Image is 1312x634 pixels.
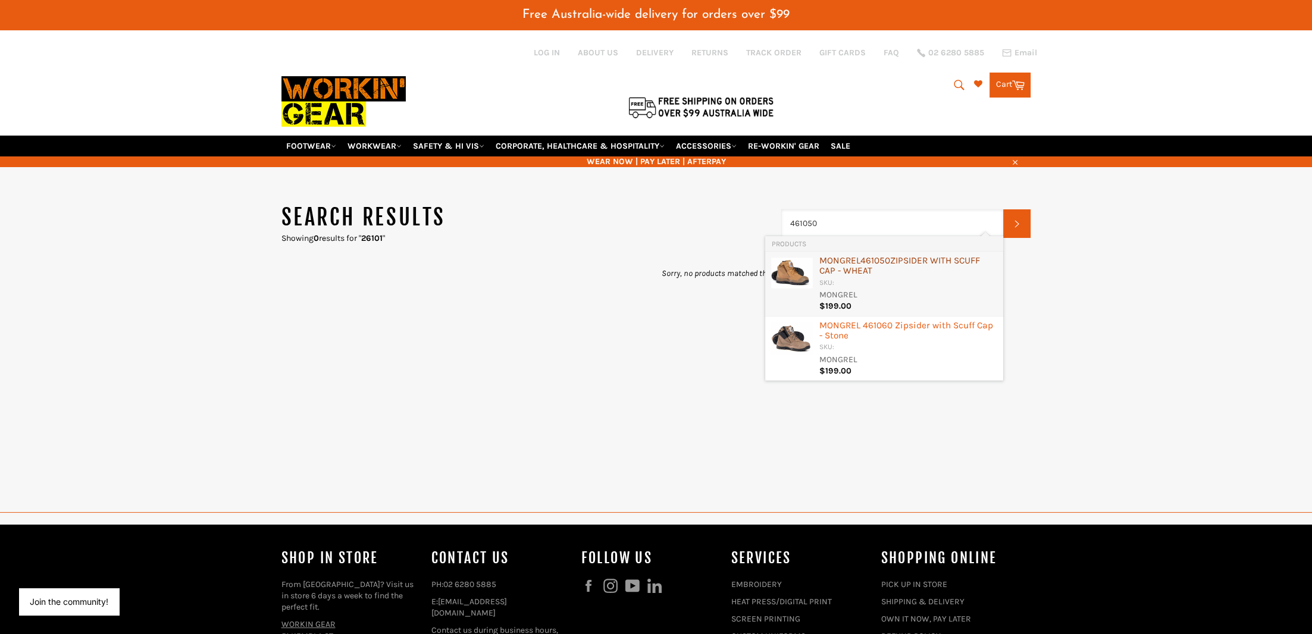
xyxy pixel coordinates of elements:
h4: Shop In Store [281,548,419,568]
a: HEAT PRESS/DIGITAL PRINT [731,597,832,607]
input: Search [781,209,1004,238]
a: FAQ [884,47,899,58]
a: TRACK ORDER [746,47,801,58]
em: Sorry, no products matched the keyword [662,268,800,278]
a: SALE [826,136,855,156]
span: $199.00 [819,366,851,376]
b: 461050 [860,255,890,266]
a: GIFT CARDS [819,47,866,58]
img: Flat $9.95 shipping Australia wide [627,95,775,120]
p: From [GEOGRAPHIC_DATA]? Visit us in store 6 days a week to find the perfect fit. [281,579,419,613]
a: DELIVERY [636,47,674,58]
p: E: [431,596,569,619]
span: WEAR NOW | PAY LATER | AFTERPAY [281,156,1031,167]
a: 02 6280 5885 [917,49,984,57]
h4: services [731,548,869,568]
a: SAFETY & HI VIS [408,136,489,156]
h4: Follow us [581,548,719,568]
li: Products [765,236,1003,252]
a: ACCESSORIES [671,136,741,156]
img: 461060_200x.png [771,322,813,355]
span: 02 6280 5885 [928,49,984,57]
div: MONGREL [819,354,997,366]
h1: Search results [281,203,781,233]
p: PH: [431,579,569,590]
span: $199.00 [819,301,851,311]
div: MONGREL 461060 Zipsider with Scuff Cap - Stone [819,321,997,343]
a: PICK UP IN STORE [881,579,947,589]
strong: 26101 [361,233,383,243]
h4: Contact Us [431,548,569,568]
a: OWN IT NOW, PAY LATER [881,614,971,624]
a: SCREEN PRINTING [731,614,800,624]
a: [EMAIL_ADDRESS][DOMAIN_NAME] [431,597,507,618]
span: Free Australia-wide delivery for orders over $99 [522,8,790,21]
a: RE-WORKIN' GEAR [743,136,824,156]
button: Join the community! [30,597,108,607]
div: MONGREL [819,289,997,302]
div: MONGREL ZIPSIDER WITH SCUFF CAP - WHEAT [819,256,997,278]
a: Log in [534,48,560,58]
p: Showing results for " " [281,233,781,244]
a: RETURNS [691,47,728,58]
a: Email [1002,48,1037,58]
div: SKU: [819,342,997,353]
a: SHIPPING & DELIVERY [881,597,965,607]
div: SKU: [819,278,997,289]
img: 4610502_200x.png [771,258,813,289]
a: ABOUT US [578,47,618,58]
li: Products: MONGREL 461050 ZIPSIDER WITH SCUFF CAP - WHEAT [765,252,1003,316]
strong: 0 [314,233,319,243]
h4: SHOPPING ONLINE [881,548,1019,568]
a: FOOTWEAR [281,136,341,156]
a: EMBROIDERY [731,579,782,589]
a: Cart [990,73,1031,98]
a: WORKIN GEAR [281,619,336,629]
a: 02 6280 5885 [443,579,496,589]
img: Workin Gear leaders in Workwear, Safety Boots, PPE, Uniforms. Australia's No.1 in Workwear [281,68,406,135]
a: CORPORATE, HEALTHCARE & HOSPITALITY [491,136,669,156]
a: WORKWEAR [343,136,406,156]
li: Products: MONGREL 461060 Zipsider with Scuff Cap - Stone [765,316,1003,381]
span: Email [1014,49,1037,57]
